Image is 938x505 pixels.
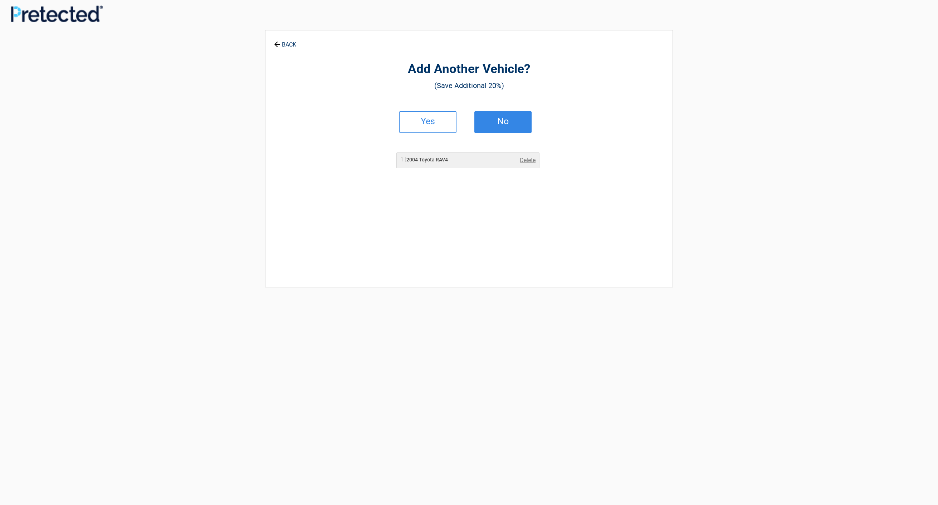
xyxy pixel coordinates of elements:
h2: No [482,119,524,124]
span: 1 | [400,156,406,163]
h2: Yes [407,119,449,124]
h2: Add Another Vehicle? [305,61,633,78]
h3: (Save Additional 20%) [305,79,633,92]
a: BACK [273,35,298,48]
h2: 2004 Toyota RAV4 [400,156,448,164]
a: Delete [520,156,536,165]
img: Main Logo [11,5,103,22]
